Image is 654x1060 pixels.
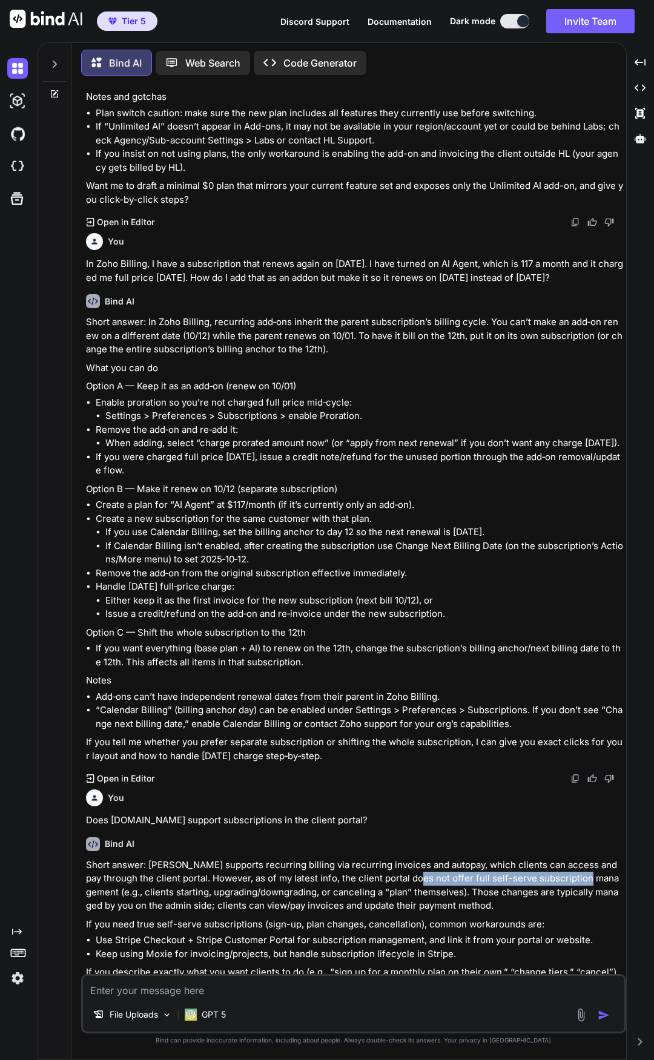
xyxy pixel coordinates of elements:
p: Bind AI [109,56,142,70]
img: dislike [604,774,614,783]
li: Settings > Preferences > Subscriptions > enable Proration. [105,409,624,423]
li: If you use Calendar Billing, set the billing anchor to day 12 so the next renewal is [DATE]. [105,525,624,539]
p: Notes [86,674,624,688]
img: GPT 5 [185,1009,197,1021]
p: If you describe exactly what you want clients to do (e.g., “sign up for a monthly plan on their o... [86,966,624,993]
li: Add‑ons can’t have independent renewal dates from their parent in Zoho Billing. [96,690,624,704]
img: premium [108,18,117,25]
button: Documentation [368,15,432,28]
li: Keep using Moxie for invoicing/projects, but handle subscription lifecycle in Stripe. [96,947,624,961]
li: Use Stripe Checkout + Stripe Customer Portal for subscription management, and link it from your p... [96,933,624,947]
li: Handle [DATE] full‑price charge: [96,580,624,621]
img: attachment [574,1008,588,1022]
p: Web Search [185,56,240,70]
li: Enable proration so you’re not charged full price mid‑cycle: [96,396,624,423]
img: like [587,217,597,227]
img: dislike [604,217,614,227]
p: Option A — Keep it as an add‑on (renew on 10/01) [86,380,624,393]
img: Pick Models [162,1010,172,1020]
h6: You [108,235,124,248]
img: like [587,774,597,783]
img: darkAi-studio [7,91,28,111]
li: Remove the add‑on and re‑add it: [96,423,624,450]
span: Discord Support [280,16,349,27]
h6: You [108,792,124,804]
li: When adding, select “charge prorated amount now” (or “apply from next renewal” if you don’t want ... [105,436,624,450]
button: Invite Team [546,9,635,33]
h6: Bind AI [105,838,134,850]
p: Bind can provide inaccurate information, including about people. Always double-check its answers.... [81,1036,626,1045]
img: copy [570,774,580,783]
button: premiumTier 5 [97,12,157,31]
li: Create a new subscription for the same customer with that plan. [96,512,624,567]
li: If Calendar Billing isn’t enabled, after creating the subscription use Change Next Billing Date (... [105,539,624,567]
p: Short answer: In Zoho Billing, recurring add‑ons inherit the parent subscription’s billing cycle.... [86,315,624,357]
p: Notes and gotchas [86,90,624,104]
p: Open in Editor [97,216,154,228]
img: settings [7,968,28,989]
img: githubDark [7,123,28,144]
p: Code Generator [283,56,357,70]
li: Create a plan for “AI Agent” at $117/month (if it’s currently only an add‑on). [96,498,624,512]
p: Option C — Shift the whole subscription to the 12th [86,626,624,640]
li: Plan switch caution: make sure the new plan includes all features they currently use before switc... [96,107,624,120]
li: Remove the add‑on from the original subscription effective immediately. [96,567,624,581]
img: darkChat [7,58,28,79]
p: Option B — Make it renew on 10/12 (separate subscription) [86,482,624,496]
p: Short answer: [PERSON_NAME] supports recurring billing via recurring invoices and autopay, which ... [86,858,624,913]
p: Open in Editor [97,772,154,785]
li: “Calendar Billing” (billing anchor day) can be enabled under Settings > Preferences > Subscriptio... [96,703,624,731]
li: Either keep it as the first invoice for the new subscription (next bill 10/12), or [105,594,624,608]
p: File Uploads [110,1009,158,1021]
p: If you need true self-serve subscriptions (sign-up, plan changes, cancellation), common workaroun... [86,918,624,932]
img: cloudideIcon [7,156,28,177]
li: If you want everything (base plan + AI) to renew on the 12th, change the subscription’s billing a... [96,642,624,669]
h6: Bind AI [105,295,134,308]
p: What you can do [86,361,624,375]
li: Issue a credit/refund on the add‑on and re‑invoice under the new subscription. [105,607,624,621]
p: GPT 5 [202,1009,226,1021]
li: If “Unlimited AI” doesn’t appear in Add-ons, it may not be available in your region/account yet o... [96,120,624,147]
span: Tier 5 [122,15,146,27]
span: Dark mode [450,15,495,27]
img: icon [598,1009,610,1021]
p: If you tell me whether you prefer separate subscription or shifting the whole subscription, I can... [86,736,624,763]
img: Bind AI [10,10,82,28]
p: In Zoho Billing, I have a subscription that renews again on [DATE]. I have turned on AI Agent, wh... [86,257,624,285]
span: Documentation [368,16,432,27]
li: If you were charged full price [DATE], issue a credit note/refund for the unused portion through ... [96,450,624,478]
p: Does [DOMAIN_NAME] support subscriptions in the client portal? [86,814,624,828]
button: Discord Support [280,15,349,28]
li: If you insist on not using plans, the only workaround is enabling the add-on and invoicing the cl... [96,147,624,174]
img: copy [570,217,580,227]
p: Want me to draft a minimal $0 plan that mirrors your current feature set and exposes only the Unl... [86,179,624,206]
